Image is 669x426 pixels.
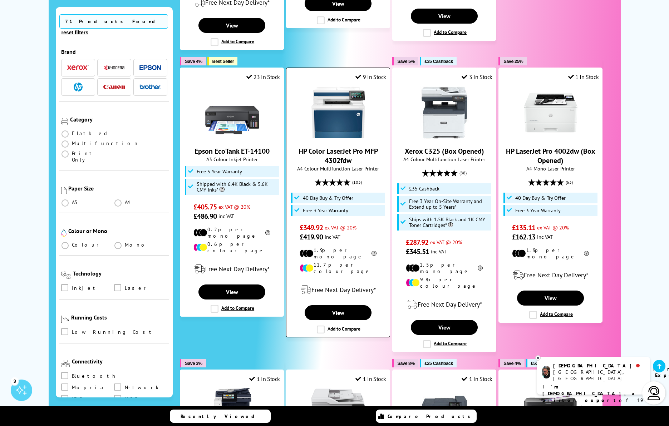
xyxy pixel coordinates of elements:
[125,395,137,403] span: USB
[406,238,428,247] span: £287.92
[303,195,353,201] span: 40 Day Buy & Try Offer
[462,375,492,382] div: 1 In Stock
[537,233,553,240] span: inc VAT
[462,73,492,80] div: 3 In Stock
[515,208,561,213] span: Free 3 Year Warranty
[139,84,161,89] img: Brother
[405,147,484,156] a: Xerox C325 (Box Opened)
[418,134,471,141] a: Xerox C325 (Box Opened)
[61,360,70,367] img: Connectivity
[61,187,67,194] img: Paper Size
[411,9,477,24] a: View
[305,305,371,320] a: View
[72,242,102,248] span: Colour
[184,259,280,279] div: modal_delivery
[72,140,139,147] span: Multifunction
[411,320,477,335] a: View
[512,223,535,232] span: £135.11
[125,383,159,391] span: Network
[425,59,453,64] span: £35 Cashback
[198,284,265,299] a: View
[423,340,467,348] label: Add to Compare
[502,265,599,285] div: modal_delivery
[290,165,386,172] span: A4 Colour Multifunction Laser Printer
[409,217,490,228] span: Ships with 1.5K Black and 1K CMY Toner Cartridges*
[70,116,168,123] div: Category
[180,359,206,367] button: Save 3%
[300,262,377,274] li: 11.7p per colour page
[59,14,168,29] span: 71 Products Found
[303,208,348,213] span: Free 3 Year Warranty
[180,57,206,65] button: Save 4%
[517,291,584,306] a: View
[11,377,19,385] div: 3
[170,410,271,423] a: Recently Viewed
[67,65,89,70] img: Xerox
[406,247,429,256] span: £345.51
[205,134,259,141] a: Epson EcoTank ET-14100
[137,63,163,73] button: Epson
[420,57,457,65] button: £35 Cashback
[72,358,168,365] div: Connectivity
[193,226,270,239] li: 0.2p per mono page
[459,166,467,180] span: (88)
[311,86,365,139] img: HP Color LaserJet Pro MFP 4302fdw
[396,156,492,163] span: A4 Colour Multifunction Laser Printer
[647,386,661,400] img: user-headset-light.svg
[205,86,259,139] img: Epson EcoTank ET-14100
[355,375,386,382] div: 1 In Stock
[420,359,457,367] button: £25 Cashback
[542,366,550,378] img: chris-livechat.png
[73,270,167,277] div: Technology
[542,383,637,403] b: I'm [DEMOGRAPHIC_DATA], a printer expert
[537,224,569,231] span: ex VAT @ 20%
[299,147,378,165] a: HP Color LaserJet Pro MFP 4302fdw
[392,57,418,65] button: Save 5%
[425,361,453,366] span: £25 Cashback
[72,284,98,292] span: Inkjet
[68,227,168,234] div: Colour or Mono
[355,73,386,80] div: 9 In Stock
[566,175,573,189] span: (63)
[184,156,280,163] span: A3 Colour Inkjet Printer
[376,410,477,423] a: Compare Products
[72,372,117,380] span: Bluetooth
[59,29,90,36] button: reset filters
[246,73,280,80] div: 23 In Stock
[531,361,559,366] span: £50 Cashback
[506,147,595,165] a: HP LaserJet Pro 4002dw (Box Opened)
[317,16,360,24] label: Add to Compare
[568,73,599,80] div: 1 In Stock
[193,241,270,254] li: 0.6p per colour page
[300,232,323,242] span: £419.90
[207,57,238,65] button: Best Seller
[392,359,418,367] button: Save 8%
[498,359,524,367] button: Save 4%
[139,65,161,70] img: Epson
[197,169,242,174] span: Free 5 Year Warranty
[524,134,577,141] a: HP LaserJet Pro 4002dw (Box Opened)
[406,262,483,274] li: 1.5p per mono page
[388,413,474,420] span: Compare Products
[352,175,362,189] span: (103)
[300,247,377,260] li: 1.9p per mono page
[65,63,91,73] button: Xerox
[195,147,270,156] a: Epson EcoTank ET-14100
[502,165,599,172] span: A4 Mono Laser Printer
[198,18,265,33] a: View
[498,57,527,65] button: Save 25%
[101,82,127,92] button: Canon
[406,276,483,289] li: 9.8p per colour page
[193,202,217,212] span: £405.75
[317,326,360,333] label: Add to Compare
[290,280,386,300] div: modal_delivery
[526,359,563,367] button: £50 Cashback
[512,247,589,260] li: 1.9p per mono page
[212,59,234,64] span: Best Seller
[418,86,471,139] img: Xerox C325 (Box Opened)
[61,271,72,279] img: Technology
[61,316,70,323] img: Running Costs
[125,284,149,292] span: Laser
[72,383,104,391] span: Mopria
[71,314,167,321] div: Running Costs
